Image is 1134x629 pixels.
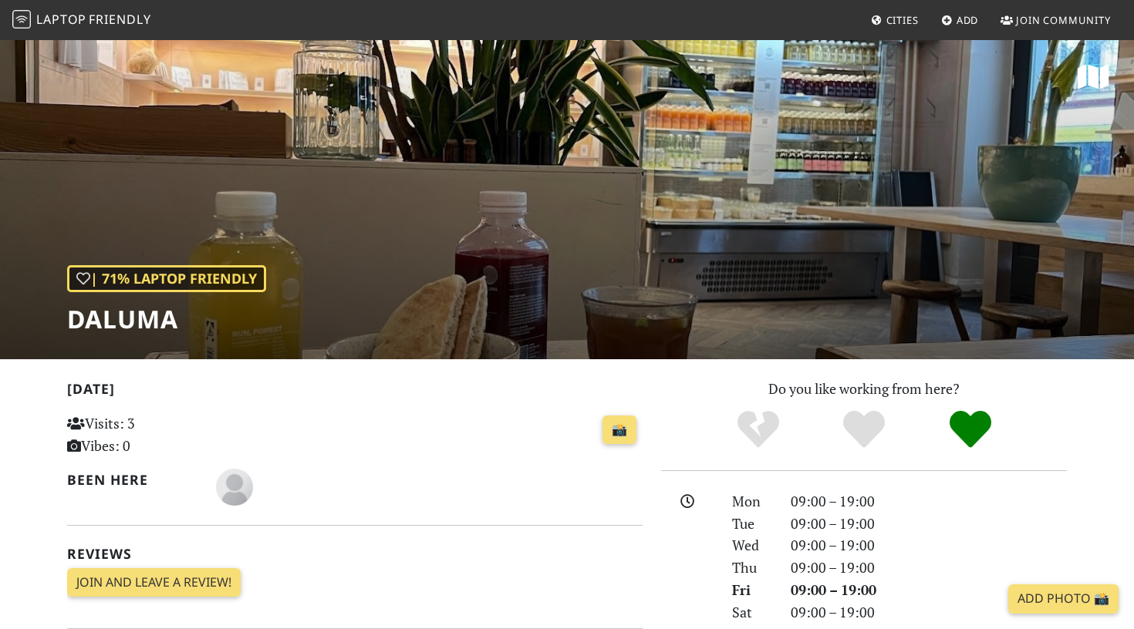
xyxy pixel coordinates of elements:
div: Sat [723,601,781,624]
a: Add [935,6,985,34]
h1: Daluma [67,304,266,334]
div: Tue [723,513,781,535]
div: No [705,409,812,451]
h2: Been here [67,472,197,488]
div: Fri [723,579,781,601]
a: Join and leave a review! [67,568,241,597]
div: 09:00 – 19:00 [781,557,1076,579]
div: 09:00 – 19:00 [781,490,1076,513]
a: Cities [865,6,925,34]
span: Cities [886,13,919,27]
img: LaptopFriendly [12,10,31,29]
div: 09:00 – 19:00 [781,579,1076,601]
span: Friendly [89,11,150,28]
a: Add Photo 📸 [1008,584,1119,614]
span: Add [957,13,979,27]
p: Visits: 3 Vibes: 0 [67,412,247,457]
div: Wed [723,534,781,557]
div: 09:00 – 19:00 [781,534,1076,557]
div: Definitely! [917,409,1024,451]
a: Join Community [994,6,1117,34]
h2: Reviews [67,546,643,562]
a: 📸 [602,415,636,445]
h2: [DATE] [67,381,643,403]
span: Helaine Vis [216,476,253,495]
img: blank-535327c66bd565773addf3077783bbfce4b00ec00e9fd257753287c682c7fa38.png [216,469,253,506]
div: 09:00 – 19:00 [781,513,1076,535]
span: Laptop [36,11,86,28]
div: Mon [723,490,781,513]
p: Do you like working from here? [661,378,1067,400]
div: Yes [811,409,917,451]
div: Thu [723,557,781,579]
span: Join Community [1016,13,1111,27]
div: 09:00 – 19:00 [781,601,1076,624]
a: LaptopFriendly LaptopFriendly [12,7,151,34]
div: | 71% Laptop Friendly [67,265,266,292]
